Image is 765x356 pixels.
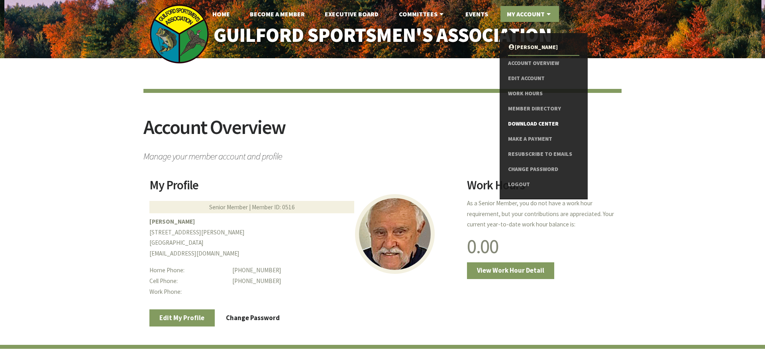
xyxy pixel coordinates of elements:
[508,56,579,71] a: Account Overview
[459,6,494,22] a: Events
[143,117,622,147] h2: Account Overview
[500,6,559,22] a: My Account
[467,198,616,230] p: As a Senior Member, you do not have a work hour requirement, but your contributions are appreciat...
[467,179,616,197] h2: Work Hours
[149,309,215,326] a: Edit My Profile
[508,177,579,192] a: Logout
[149,201,354,213] div: Senior Member | Member ID: 0516
[508,162,579,177] a: Change Password
[508,116,579,132] a: Download Center
[143,147,622,161] span: Manage your member account and profile
[216,309,290,326] a: Change Password
[149,265,226,276] dt: Home Phone
[467,236,616,256] h1: 0.00
[467,262,555,279] a: View Work Hour Detail
[508,86,579,101] a: Work Hours
[508,101,579,116] a: Member Directory
[149,179,457,197] h2: My Profile
[508,147,579,162] a: Resubscribe to Emails
[392,6,452,22] a: Committees
[243,6,311,22] a: Become A Member
[149,287,226,297] dt: Work Phone
[232,276,457,287] dd: [PHONE_NUMBER]
[149,4,209,64] img: logo_sm.png
[197,18,569,52] a: Guilford Sportsmen's Association
[508,71,579,86] a: Edit Account
[149,216,457,259] p: [STREET_ADDRESS][PERSON_NAME] [GEOGRAPHIC_DATA] [EMAIL_ADDRESS][DOMAIN_NAME]
[318,6,385,22] a: Executive Board
[149,218,195,225] b: [PERSON_NAME]
[508,132,579,147] a: Make a Payment
[508,40,579,55] a: [PERSON_NAME]
[206,6,236,22] a: Home
[232,265,457,276] dd: [PHONE_NUMBER]
[149,276,226,287] dt: Cell Phone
